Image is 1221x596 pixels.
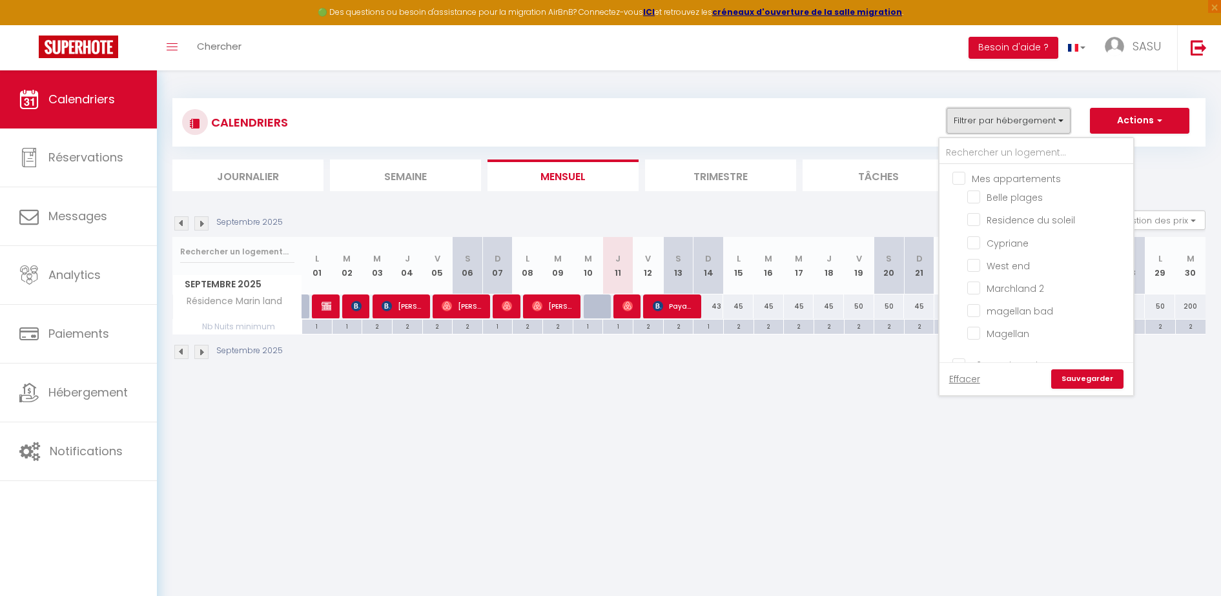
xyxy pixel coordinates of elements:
[526,252,529,265] abbr: L
[173,275,302,294] span: Septembre 2025
[712,6,902,17] a: créneaux d'ouverture de la salle migration
[844,294,874,318] div: 50
[856,252,862,265] abbr: V
[322,294,332,318] span: [PERSON_NAME]
[465,252,471,265] abbr: S
[615,252,621,265] abbr: J
[50,443,123,459] span: Notifications
[302,320,332,332] div: 1
[495,252,501,265] abbr: D
[754,294,784,318] div: 45
[633,237,664,294] th: 12
[904,237,934,294] th: 21
[543,320,573,332] div: 2
[784,320,814,332] div: 2
[603,320,633,332] div: 1
[814,294,844,318] div: 45
[874,237,905,294] th: 20
[845,320,874,332] div: 2
[487,159,639,191] li: Mensuel
[442,294,482,318] span: [PERSON_NAME]
[48,91,115,107] span: Calendriers
[48,267,101,283] span: Analytics
[886,252,892,265] abbr: S
[764,252,772,265] abbr: M
[844,237,874,294] th: 19
[874,320,904,332] div: 2
[482,237,513,294] th: 07
[987,237,1029,250] span: Cypriane
[939,141,1133,165] input: Rechercher un logement...
[645,159,796,191] li: Trimestre
[584,252,592,265] abbr: M
[675,252,681,265] abbr: S
[573,320,603,332] div: 1
[573,237,603,294] th: 10
[208,108,288,137] h3: CALENDRIERS
[1105,37,1124,56] img: ...
[905,320,934,332] div: 2
[197,39,241,53] span: Chercher
[10,5,49,44] button: Ouvrir le widget de chat LiveChat
[48,384,128,400] span: Hébergement
[754,237,784,294] th: 16
[1176,320,1206,332] div: 2
[814,237,844,294] th: 18
[693,320,723,332] div: 1
[693,237,724,294] th: 14
[904,294,934,318] div: 45
[351,294,362,318] span: [PERSON_NAME]
[554,252,562,265] abbr: M
[216,216,283,229] p: Septembre 2025
[1175,294,1206,318] div: 200
[826,252,832,265] abbr: J
[216,345,283,357] p: Septembre 2025
[330,159,481,191] li: Semaine
[1090,108,1189,134] button: Actions
[603,237,633,294] th: 11
[39,36,118,58] img: Super Booking
[502,294,512,318] span: [PERSON_NAME]
[453,237,483,294] th: 06
[1051,369,1124,389] a: Sauvegarder
[362,320,392,332] div: 2
[187,25,251,70] a: Chercher
[180,240,294,263] input: Rechercher un logement...
[302,237,333,294] th: 01
[934,237,965,294] th: 22
[643,6,655,17] a: ICI
[362,237,393,294] th: 03
[987,282,1044,295] span: Marchland 2
[784,237,814,294] th: 17
[1191,39,1207,56] img: logout
[382,294,422,318] span: [PERSON_NAME]
[343,252,351,265] abbr: M
[754,320,784,332] div: 2
[803,159,954,191] li: Tâches
[814,320,844,332] div: 2
[653,294,693,318] span: Payage [PERSON_NAME]
[373,252,381,265] abbr: M
[48,149,123,165] span: Réservations
[737,252,741,265] abbr: L
[1095,25,1177,70] a: ... SASU
[633,320,663,332] div: 2
[393,320,422,332] div: 2
[938,137,1134,396] div: Filtrer par hébergement
[874,294,905,318] div: 50
[723,237,754,294] th: 15
[1187,252,1195,265] abbr: M
[332,237,362,294] th: 02
[664,320,693,332] div: 2
[1145,320,1175,332] div: 2
[423,320,453,332] div: 2
[1158,252,1162,265] abbr: L
[795,252,803,265] abbr: M
[392,237,422,294] th: 04
[663,237,693,294] th: 13
[705,252,712,265] abbr: D
[405,252,410,265] abbr: J
[724,320,754,332] div: 2
[916,252,923,265] abbr: D
[693,294,724,318] div: 43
